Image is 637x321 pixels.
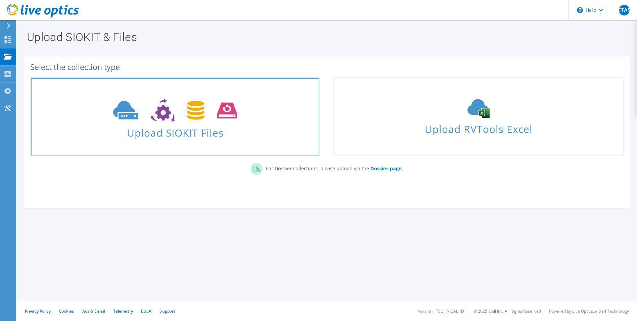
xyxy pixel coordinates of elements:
a: Support [160,308,175,314]
span: CTAS [619,5,630,15]
a: Privacy Policy [25,308,51,314]
a: Telemetry [113,308,133,314]
a: Upload RVTools Excel [333,77,623,156]
span: Upload RVTools Excel [334,120,623,135]
a: Cookies [59,308,74,314]
a: Ads & Email [82,308,105,314]
div: Select the collection type [30,63,624,71]
a: EULA [141,308,151,314]
b: Dossier page. [370,165,403,172]
span: Upload SIOKIT Files [31,123,319,138]
a: Dossier page. [369,165,403,172]
li: Powered by Live Optics, a Dell Technology [549,308,629,314]
li: © 2025 Dell Inc. All Rights Reserved [473,308,541,314]
li: Version: [TECHNICAL_ID] [418,308,465,314]
p: For Dossier collections, please upload via the [263,163,403,172]
h1: Upload SIOKIT & Files [27,31,624,43]
svg: \n [577,7,583,13]
a: Upload SIOKIT Files [30,77,320,156]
